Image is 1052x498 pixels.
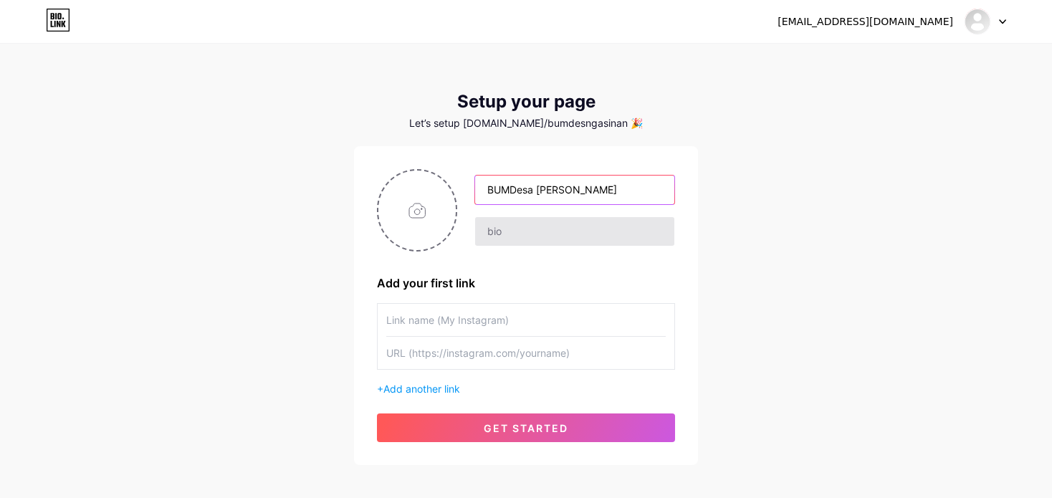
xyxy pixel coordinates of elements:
input: Your name [475,176,674,204]
input: bio [475,217,674,246]
div: Let’s setup [DOMAIN_NAME]/bumdesngasinan 🎉 [354,118,698,129]
button: get started [377,413,675,442]
div: + [377,381,675,396]
span: Add another link [383,383,460,395]
img: bumdesngasinan [964,8,991,35]
div: Setup your page [354,92,698,112]
div: [EMAIL_ADDRESS][DOMAIN_NAME] [778,14,953,29]
span: get started [484,422,568,434]
input: URL (https://instagram.com/yourname) [386,337,666,369]
input: Link name (My Instagram) [386,304,666,336]
div: Add your first link [377,274,675,292]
